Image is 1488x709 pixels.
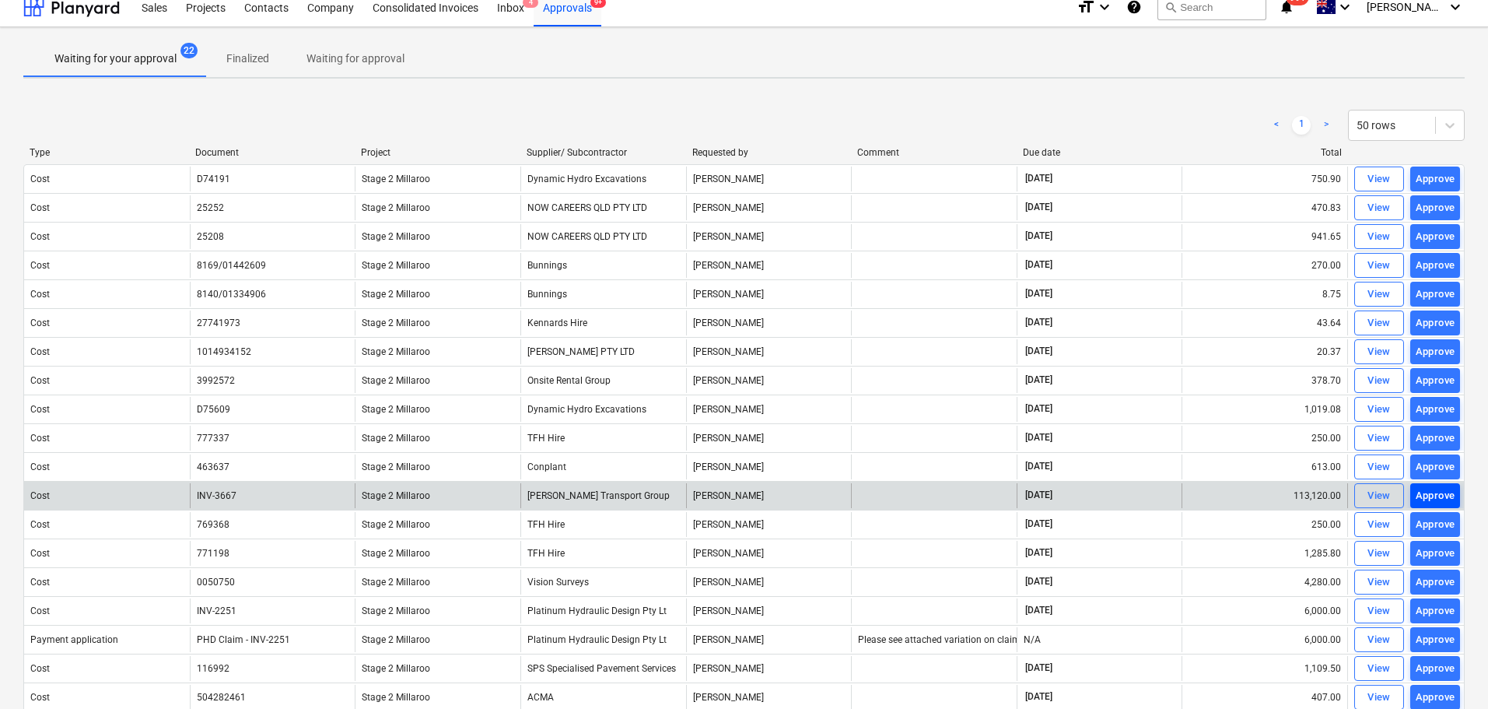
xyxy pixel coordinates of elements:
[362,433,430,444] span: Stage 2 Millaroo
[1182,570,1347,595] div: 4,280.00
[1182,195,1347,220] div: 470.83
[1410,570,1460,595] button: Approve
[1410,339,1460,364] button: Approve
[1024,662,1054,675] span: [DATE]
[686,483,852,508] div: [PERSON_NAME]
[1182,253,1347,278] div: 270.00
[362,174,430,184] span: Stage 2 Millaroo
[1367,228,1391,246] div: View
[30,433,50,444] div: Cost
[1354,483,1404,508] button: View
[520,368,686,393] div: Onsite Rental Group
[1024,345,1054,358] span: [DATE]
[1416,257,1455,275] div: Approve
[1367,199,1391,217] div: View
[1354,656,1404,681] button: View
[362,692,430,703] span: Stage 2 Millaroo
[1410,541,1460,566] button: Approve
[1367,430,1391,448] div: View
[1410,167,1460,191] button: Approve
[520,455,686,479] div: Conplant
[1410,598,1460,623] button: Approve
[1354,541,1404,566] button: View
[686,598,852,623] div: [PERSON_NAME]
[1367,1,1444,13] span: [PERSON_NAME]
[1416,574,1455,591] div: Approve
[520,339,686,364] div: [PERSON_NAME] PTY LTD
[520,253,686,278] div: Bunnings
[197,490,236,501] div: INV-3667
[520,397,686,422] div: Dynamic Hydro Excavations
[692,147,846,158] div: Requested by
[1024,489,1054,502] span: [DATE]
[1410,426,1460,451] button: Approve
[1182,368,1347,393] div: 378.70
[1024,575,1054,588] span: [DATE]
[520,598,686,623] div: Platinum Hydraulic Design Pty Lt
[197,605,236,616] div: INV-2251
[1354,397,1404,422] button: View
[226,51,269,67] p: Finalized
[30,519,50,530] div: Cost
[1367,602,1391,620] div: View
[1354,224,1404,249] button: View
[1416,631,1455,649] div: Approve
[520,195,686,220] div: NOW CAREERS QLD PTY LTD
[1024,201,1054,214] span: [DATE]
[1367,458,1391,476] div: View
[54,51,177,67] p: Waiting for your approval
[1182,397,1347,422] div: 1,019.08
[1292,116,1311,135] a: Page 1 is your current page
[1416,343,1455,361] div: Approve
[1367,170,1391,188] div: View
[520,426,686,451] div: TFH Hire
[1367,286,1391,304] div: View
[197,289,266,300] div: 8140/01334906
[362,346,430,357] span: Stage 2 Millaroo
[1416,430,1455,448] div: Approve
[1354,512,1404,537] button: View
[362,577,430,588] span: Stage 2 Millaroo
[362,663,430,674] span: Stage 2 Millaroo
[197,548,229,559] div: 771198
[1354,368,1404,393] button: View
[520,512,686,537] div: TFH Hire
[1416,545,1455,563] div: Approve
[1410,224,1460,249] button: Approve
[362,462,430,472] span: Stage 2 Millaroo
[686,195,852,220] div: [PERSON_NAME]
[362,548,430,559] span: Stage 2 Millaroo
[1410,282,1460,307] button: Approve
[1416,602,1455,620] div: Approve
[1354,253,1404,278] button: View
[1182,512,1347,537] div: 250.00
[686,311,852,335] div: [PERSON_NAME]
[1416,372,1455,390] div: Approve
[1182,656,1347,681] div: 1,109.50
[686,224,852,249] div: [PERSON_NAME]
[527,147,680,158] div: Supplier/ Subcontractor
[857,147,1010,158] div: Comment
[197,404,230,415] div: D75609
[30,289,50,300] div: Cost
[686,570,852,595] div: [PERSON_NAME]
[520,282,686,307] div: Bunnings
[1182,167,1347,191] div: 750.90
[686,512,852,537] div: [PERSON_NAME]
[30,490,50,501] div: Cost
[1317,116,1336,135] a: Next page
[306,51,404,67] p: Waiting for approval
[197,202,224,213] div: 25252
[197,375,235,386] div: 3992572
[1164,1,1177,13] span: search
[362,202,430,213] span: Stage 2 Millaroo
[30,634,118,645] div: Payment application
[1024,172,1054,185] span: [DATE]
[686,541,852,566] div: [PERSON_NAME]
[1182,282,1347,307] div: 8.75
[1367,689,1391,707] div: View
[1410,397,1460,422] button: Approve
[1182,483,1347,508] div: 113,120.00
[1367,660,1391,678] div: View
[362,375,430,386] span: Stage 2 Millaroo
